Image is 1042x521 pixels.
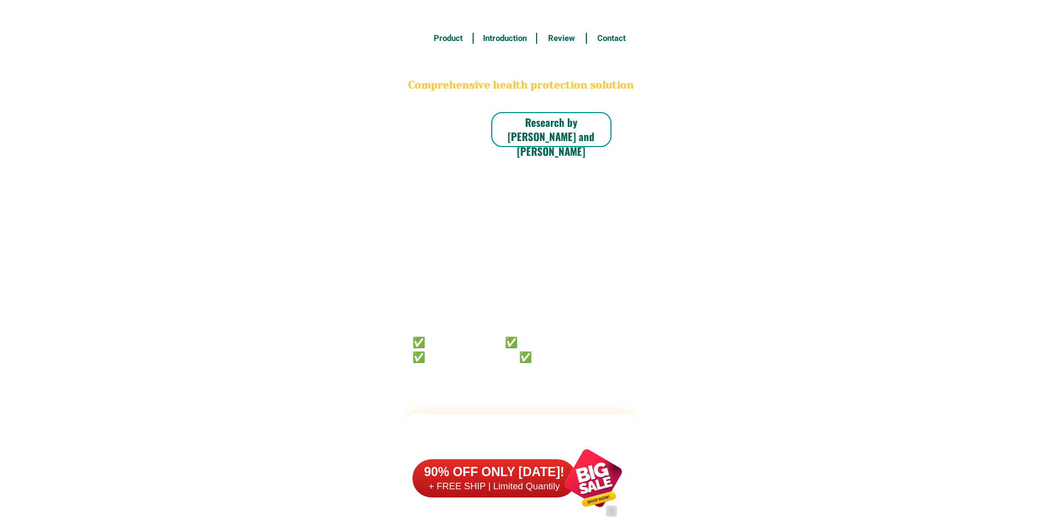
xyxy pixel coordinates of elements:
h2: FAKE VS ORIGINAL [406,423,636,452]
h2: BONA VITA COFFEE [406,52,636,78]
h6: + FREE SHIP | Limited Quantily [412,481,577,493]
h6: 90% OFF ONLY [DATE]! [412,464,577,481]
h6: Product [429,32,467,45]
h6: Review [543,32,580,45]
h6: Research by [PERSON_NAME] and [PERSON_NAME] [491,115,612,159]
h6: Introduction [479,32,530,45]
h6: ✅ 𝙰𝚗𝚝𝚒 𝙲𝚊𝚗𝚌𝚎𝚛 ✅ 𝙰𝚗𝚝𝚒 𝚂𝚝𝚛𝚘𝚔𝚎 ✅ 𝙰𝚗𝚝𝚒 𝙳𝚒𝚊𝚋𝚎𝚝𝚒𝚌 ✅ 𝙳𝚒𝚊𝚋𝚎𝚝𝚎𝚜 [412,334,599,363]
h3: FREE SHIPPING NATIONWIDE [406,6,636,22]
h6: Contact [593,32,630,45]
h2: Comprehensive health protection solution [406,78,636,93]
